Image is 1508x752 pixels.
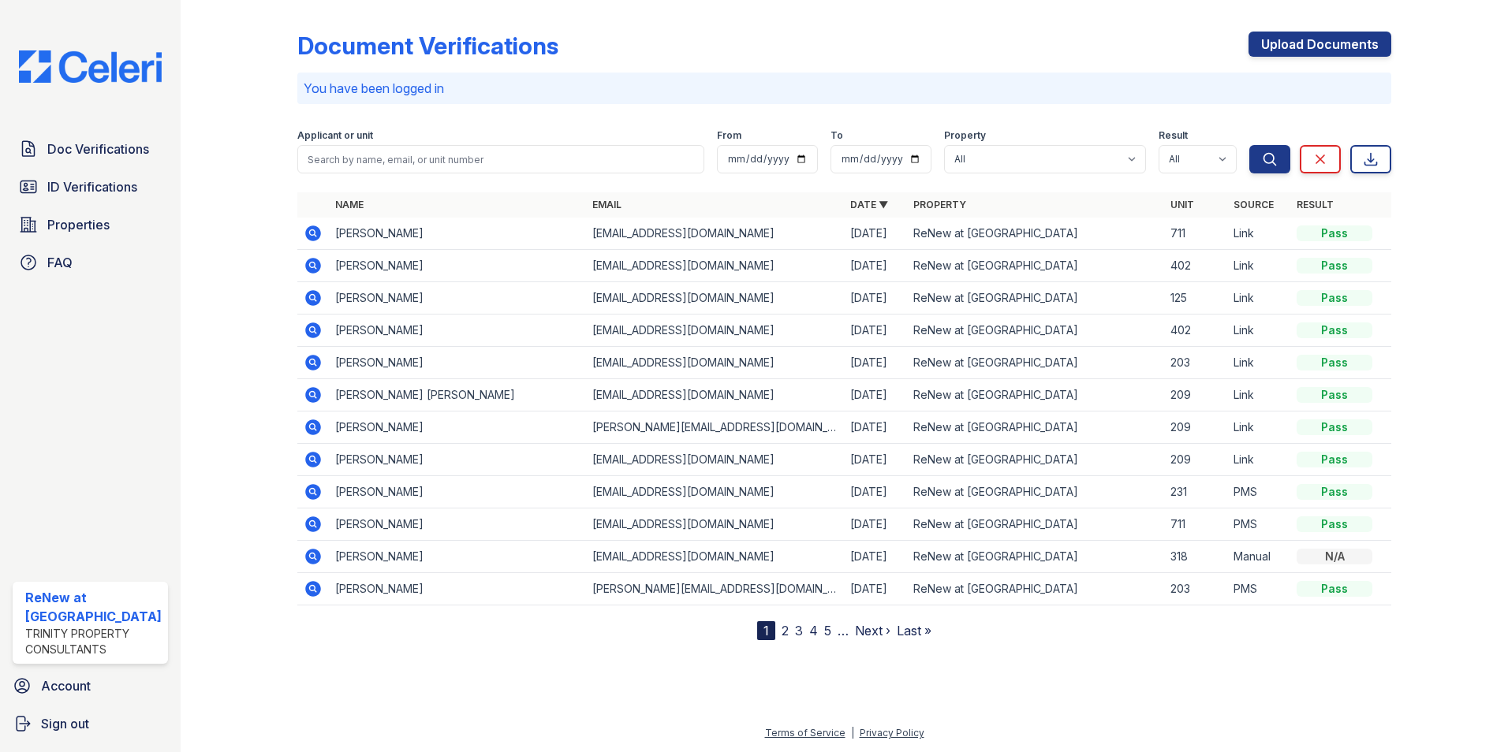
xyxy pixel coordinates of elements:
td: 402 [1164,250,1227,282]
div: Pass [1297,419,1372,435]
td: [DATE] [844,315,907,347]
td: Link [1227,379,1290,411]
td: 402 [1164,315,1227,347]
div: Pass [1297,290,1372,306]
td: [PERSON_NAME] [329,541,587,573]
a: Doc Verifications [13,133,168,165]
td: ReNew at [GEOGRAPHIC_DATA] [907,315,1165,347]
a: Upload Documents [1249,32,1391,57]
td: 209 [1164,444,1227,476]
span: Doc Verifications [47,140,149,158]
td: Link [1227,250,1290,282]
div: Pass [1297,484,1372,500]
span: … [838,621,849,640]
td: [DATE] [844,250,907,282]
td: PMS [1227,476,1290,508]
td: ReNew at [GEOGRAPHIC_DATA] [907,218,1165,250]
span: ID Verifications [47,177,137,196]
a: Result [1297,199,1334,210]
a: Name [335,199,364,210]
a: Unit [1170,199,1194,210]
div: Document Verifications [297,32,558,60]
td: ReNew at [GEOGRAPHIC_DATA] [907,476,1165,508]
td: Manual [1227,541,1290,573]
td: [EMAIL_ADDRESS][DOMAIN_NAME] [586,315,844,347]
td: ReNew at [GEOGRAPHIC_DATA] [907,508,1165,541]
td: [DATE] [844,573,907,605]
td: [PERSON_NAME] [329,573,587,605]
div: Pass [1297,452,1372,467]
a: FAQ [13,247,168,278]
a: 4 [809,623,818,638]
div: ReNew at [GEOGRAPHIC_DATA] [25,588,162,626]
td: [DATE] [844,508,907,541]
td: [EMAIL_ADDRESS][DOMAIN_NAME] [586,282,844,315]
td: Link [1227,282,1290,315]
div: Pass [1297,258,1372,274]
td: ReNew at [GEOGRAPHIC_DATA] [907,541,1165,573]
a: Sign out [6,708,174,739]
div: Trinity Property Consultants [25,626,162,657]
a: Email [592,199,621,210]
td: [DATE] [844,411,907,444]
a: 5 [824,623,831,638]
td: [PERSON_NAME][EMAIL_ADDRESS][DOMAIN_NAME] [586,411,844,444]
a: Account [6,670,174,702]
td: ReNew at [GEOGRAPHIC_DATA] [907,250,1165,282]
td: [EMAIL_ADDRESS][DOMAIN_NAME] [586,347,844,379]
td: 203 [1164,347,1227,379]
a: Privacy Policy [860,727,924,739]
td: 231 [1164,476,1227,508]
td: ReNew at [GEOGRAPHIC_DATA] [907,347,1165,379]
div: Pass [1297,355,1372,370]
td: [DATE] [844,379,907,411]
a: 2 [782,623,789,638]
td: 209 [1164,379,1227,411]
td: ReNew at [GEOGRAPHIC_DATA] [907,573,1165,605]
td: [PERSON_NAME] [329,347,587,379]
td: [DATE] [844,282,907,315]
td: [EMAIL_ADDRESS][DOMAIN_NAME] [586,218,844,250]
td: Link [1227,218,1290,250]
span: Account [41,676,91,695]
img: CE_Logo_Blue-a8612792a0a2168367f1c8372b55b34899dd931a85d93a1a3d3e32e68fde9ad4.png [6,50,174,83]
td: 209 [1164,411,1227,444]
div: | [851,727,854,739]
td: Link [1227,347,1290,379]
td: [PERSON_NAME] [PERSON_NAME] [329,379,587,411]
a: Properties [13,209,168,240]
a: Source [1234,199,1274,210]
td: [PERSON_NAME] [329,218,587,250]
div: Pass [1297,516,1372,532]
td: [PERSON_NAME] [329,411,587,444]
label: Applicant or unit [297,129,373,142]
td: 711 [1164,508,1227,541]
td: [PERSON_NAME] [329,444,587,476]
td: [PERSON_NAME] [329,315,587,347]
a: Last » [897,623,931,638]
span: Sign out [41,714,89,733]
span: Properties [47,215,110,234]
td: ReNew at [GEOGRAPHIC_DATA] [907,379,1165,411]
div: Pass [1297,581,1372,597]
div: Pass [1297,387,1372,403]
p: You have been logged in [304,79,1386,98]
span: FAQ [47,253,73,272]
td: [DATE] [844,444,907,476]
td: [PERSON_NAME] [329,250,587,282]
td: [PERSON_NAME] [329,476,587,508]
td: PMS [1227,508,1290,541]
td: Link [1227,411,1290,444]
label: Result [1159,129,1188,142]
td: [PERSON_NAME] [329,508,587,541]
a: Date ▼ [850,199,888,210]
label: Property [944,129,986,142]
td: PMS [1227,573,1290,605]
div: Pass [1297,225,1372,241]
td: 318 [1164,541,1227,573]
td: [EMAIL_ADDRESS][DOMAIN_NAME] [586,541,844,573]
a: ID Verifications [13,171,168,203]
div: N/A [1297,549,1372,564]
td: 125 [1164,282,1227,315]
div: Pass [1297,322,1372,338]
